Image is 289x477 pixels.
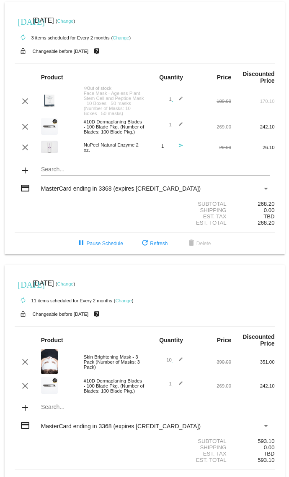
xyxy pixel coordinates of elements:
[144,457,231,463] div: Est. Total
[173,122,183,132] mat-icon: edit
[76,238,86,249] mat-icon: pause
[41,423,201,430] span: MasterCard ending in 3368 (expires [CREDIT_CARD_DATA])
[144,213,231,220] div: Est. Tax
[20,357,30,367] mat-icon: clear
[33,49,89,54] small: Changeable before [DATE]
[186,238,196,249] mat-icon: delete
[33,17,54,24] span: [DATE]
[41,349,58,374] img: brightening.jpeg
[133,236,174,251] button: Refresh
[264,207,275,213] span: 0.00
[114,298,134,303] small: ( )
[92,46,102,57] mat-icon: live_help
[116,298,132,303] a: Change
[18,279,28,289] mat-icon: [DATE]
[243,71,274,84] strong: Discounted Price
[111,35,131,40] small: ( )
[84,86,87,90] mat-icon: not_interested
[144,451,231,457] div: Est. Tax
[80,378,144,393] div: #10D Dermaplaning Blades - 100 Blade Pkg. (Number of Blades: 100 Blade Pkg.)
[180,236,218,251] button: Delete
[231,145,275,150] div: 26.10
[41,185,201,192] span: MasterCard ending in 3368 (expires [CREDIT_CARD_DATA])
[186,241,211,246] span: Delete
[144,444,231,451] div: Shipping
[20,96,30,106] mat-icon: clear
[159,337,183,343] strong: Quantity
[18,16,28,26] mat-icon: [DATE]
[18,296,28,306] mat-icon: autorenew
[188,124,232,129] div: 269.00
[41,74,63,81] strong: Product
[33,280,54,287] span: [DATE]
[217,337,231,343] strong: Price
[41,404,270,411] input: Search...
[140,241,168,246] span: Refresh
[243,333,274,347] strong: Discounted Price
[20,142,30,152] mat-icon: clear
[264,444,275,451] span: 0.00
[18,309,28,320] mat-icon: lock_open
[15,298,112,303] small: 11 items scheduled for Every 2 months
[159,74,183,81] strong: Quantity
[15,35,110,40] small: 3 items scheduled for Every 2 months
[76,241,123,246] span: Pause Schedule
[57,281,73,286] a: Change
[41,377,58,394] img: dermaplanepro-10d-dermaplaning-blade-close-up.png
[20,165,30,176] mat-icon: add
[20,122,30,132] mat-icon: clear
[57,18,73,24] a: Change
[161,144,172,149] input: Quantity
[80,86,144,91] div: Out of stock
[18,46,28,57] mat-icon: lock_open
[70,236,129,251] button: Pause Schedule
[231,359,275,364] div: 351.00
[41,166,270,173] input: Search...
[80,142,144,152] div: NuPeel Natural Enzyme 2 oz.
[231,99,275,104] div: 170.10
[173,143,183,153] mat-icon: send
[113,35,129,40] a: Change
[144,201,231,207] div: Subtotal
[188,99,232,104] div: 189.00
[173,357,183,367] mat-icon: edit
[56,18,75,24] small: ( )
[80,354,144,370] div: Skin Brightening Mask - 3 Pack (Number of Masks: 3 Pack)
[217,74,231,81] strong: Price
[173,381,183,391] mat-icon: edit
[188,383,232,388] div: 269.00
[231,124,275,129] div: 242.10
[20,183,30,193] mat-icon: credit_card
[41,118,58,135] img: dermaplanepro-10d-dermaplaning-blade-close-up.png
[41,185,270,192] mat-select: Payment Method
[173,96,183,106] mat-icon: edit
[20,403,30,413] mat-icon: add
[231,438,275,444] div: 593.10
[144,207,231,213] div: Shipping
[169,381,183,386] span: 1
[140,238,150,249] mat-icon: refresh
[231,383,275,388] div: 242.10
[33,312,89,317] small: Changeable before [DATE]
[263,451,274,457] span: TBD
[258,457,274,463] span: 593.10
[18,33,28,43] mat-icon: autorenew
[56,281,75,286] small: ( )
[258,220,274,226] span: 268.20
[188,359,232,364] div: 390.00
[188,145,232,150] div: 29.00
[41,337,63,343] strong: Product
[231,201,275,207] div: 268.20
[263,213,274,220] span: TBD
[80,91,144,116] div: Face Mask - Ageless Plant Stem Cell and Peptide Mask - 10 Boxes - 50 masks (Number of Masks: 10 B...
[144,438,231,444] div: Subtotal
[41,141,58,153] img: RenoPhotographer_%C2%A9MarcelloRostagni2018_HeadshotPhotographyReno_IMG_0584.jpg
[80,119,144,134] div: #10D Dermaplaning Blades - 100 Blade Pkg. (Number of Blades: 100 Blade Pkg.)
[41,423,270,430] mat-select: Payment Method
[92,309,102,320] mat-icon: live_help
[41,92,58,109] img: dermaplanepro-ageless-plant-stem-cell-and-peptide-face-mask.jpg
[144,220,231,226] div: Est. Total
[166,357,183,362] span: 10
[169,97,183,102] span: 1
[20,420,30,430] mat-icon: credit_card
